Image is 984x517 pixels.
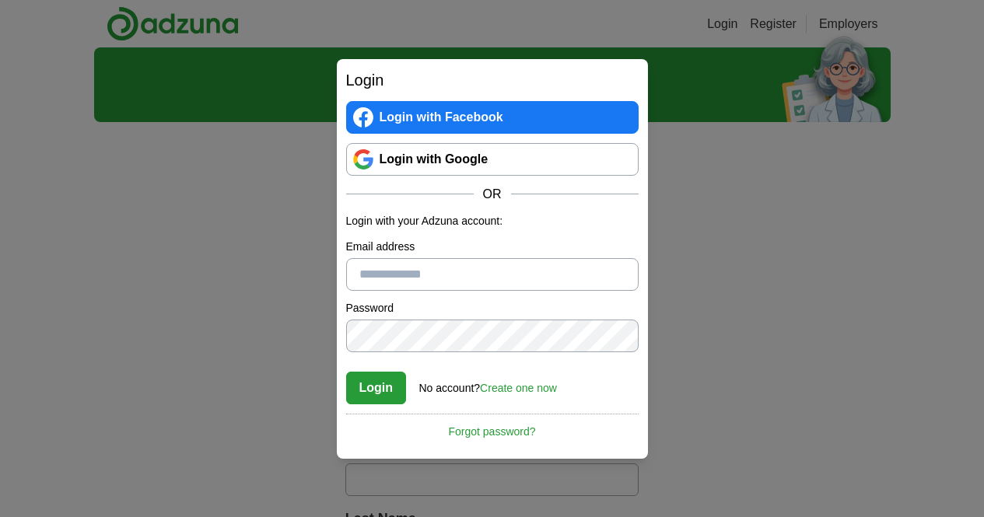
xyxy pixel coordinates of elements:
[346,68,639,92] h2: Login
[346,372,407,404] button: Login
[346,239,639,255] label: Email address
[346,143,639,176] a: Login with Google
[346,213,639,229] p: Login with your Adzuna account:
[480,382,557,394] a: Create one now
[346,414,639,440] a: Forgot password?
[346,101,639,134] a: Login with Facebook
[346,300,639,316] label: Password
[474,185,511,204] span: OR
[419,371,557,396] div: No account?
